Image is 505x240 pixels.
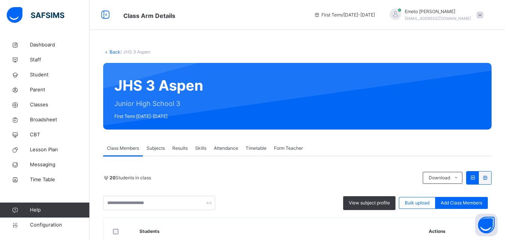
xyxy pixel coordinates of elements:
button: Open asap [475,214,498,236]
span: Add Class Members [441,200,482,206]
span: Help [30,206,89,214]
span: Student [30,71,90,79]
span: [EMAIL_ADDRESS][DOMAIN_NAME] [405,16,471,21]
span: Broadsheet [30,116,90,124]
span: Parent [30,86,90,94]
span: / JHS 3 Aspen [120,49,150,55]
span: Results [172,145,188,152]
span: Class Arm Details [123,12,175,19]
span: Messaging [30,161,90,168]
span: Dashboard [30,41,90,49]
span: Time Table [30,176,90,183]
span: Classes [30,101,90,109]
span: Configuration [30,221,89,229]
span: Staff [30,56,90,64]
span: Attendance [214,145,238,152]
span: Subjects [147,145,165,152]
span: Lesson Plan [30,146,90,154]
span: Download [429,174,450,181]
span: Timetable [246,145,267,152]
span: CBT [30,131,90,139]
span: View subject profile [349,200,390,206]
span: Form Teacher [274,145,303,152]
span: Bulk upload [405,200,429,206]
span: Emeto [PERSON_NAME] [405,8,471,15]
img: safsims [7,7,64,23]
span: Class Members [107,145,139,152]
span: session/term information [314,12,375,18]
span: Students in class [110,174,151,181]
span: Skills [195,145,206,152]
a: Back [110,49,120,55]
b: 20 [110,175,116,180]
div: EmetoAusten [382,8,487,22]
